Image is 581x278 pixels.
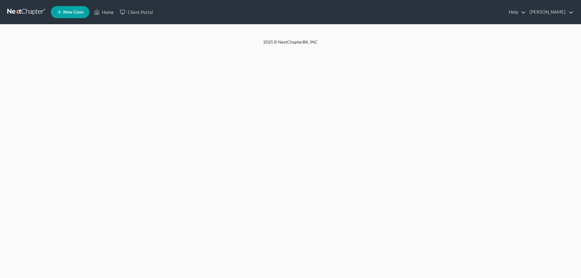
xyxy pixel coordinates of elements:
[91,7,117,18] a: Home
[527,7,573,18] a: [PERSON_NAME]
[117,7,156,18] a: Client Portal
[506,7,526,18] a: Help
[51,6,89,18] new-legal-case-button: New Case
[118,39,463,50] div: 2025 © NextChapterBK, INC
